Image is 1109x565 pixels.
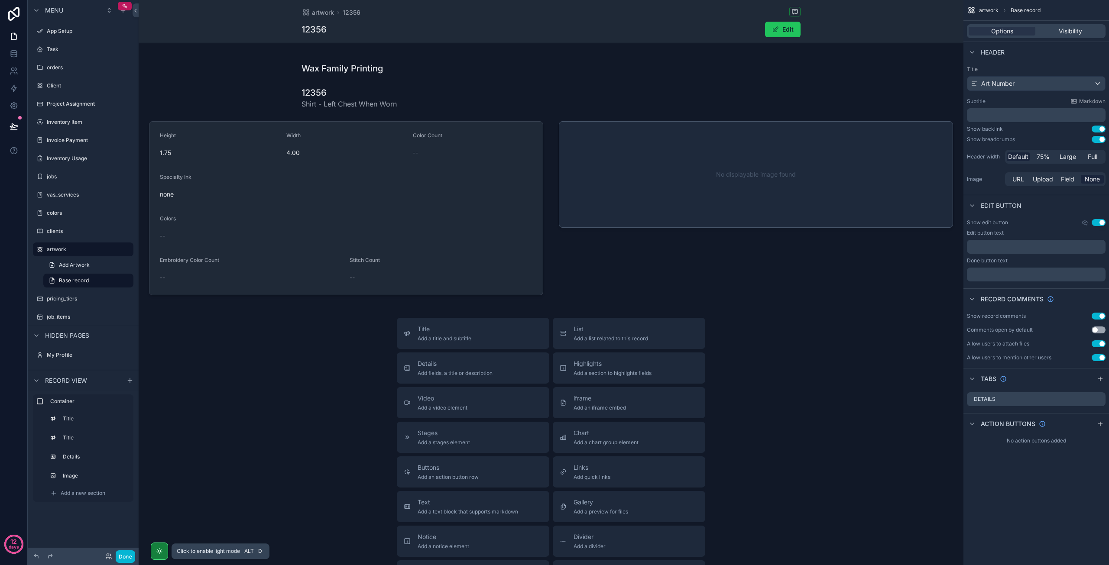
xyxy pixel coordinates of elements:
button: ButtonsAdd an action button row [397,456,549,488]
div: Show record comments [967,313,1026,320]
span: Add a text block that supports markdown [418,508,518,515]
p: days [9,541,19,553]
button: LinksAdd quick links [553,456,705,488]
label: App Setup [47,28,132,35]
div: scrollable content [967,240,1106,254]
label: clients [47,228,132,235]
label: My Profile [47,352,132,358]
a: Client [33,79,133,93]
label: orders [47,64,132,71]
a: artwork [33,242,133,256]
span: URL [1012,175,1024,184]
label: pricing_tiers [47,295,132,302]
span: Add a divider [574,543,606,550]
a: Markdown [1070,98,1106,105]
span: Click to enable light mode [177,548,240,555]
span: Buttons [418,463,479,472]
span: Default [1008,152,1028,161]
span: Add a stages element [418,439,470,446]
span: artwork [312,8,334,17]
span: Add a title and subtitle [418,335,471,342]
label: Title [63,434,128,441]
span: Text [418,498,518,507]
span: Base record [1011,7,1041,14]
span: Record comments [981,295,1044,303]
div: scrollable content [28,391,139,510]
button: HighlightsAdd a section to highlights fields [553,352,705,384]
label: Inventory Item [47,119,132,126]
label: Details [974,396,996,403]
button: TitleAdd a title and subtitle [397,318,549,349]
a: artwork [302,8,334,17]
a: jobs [33,170,133,184]
label: Show edit button [967,219,1008,226]
span: Add a section to highlights fields [574,370,652,377]
span: Links [574,463,610,472]
a: pricing_tiers [33,292,133,306]
span: Divider [574,533,606,541]
span: Menu [45,6,63,15]
label: Client [47,82,132,89]
span: Field [1061,175,1074,184]
button: NoticeAdd a notice element [397,526,549,557]
label: Image [967,176,1002,183]
span: 12356 [343,8,360,17]
div: scrollable content [967,108,1106,122]
label: job_items [47,313,132,320]
a: Base record [43,274,133,287]
span: Add an action button row [418,474,479,481]
div: Show backlink [967,126,1003,132]
label: Image [63,472,128,479]
div: No action buttons added [963,434,1109,448]
a: orders [33,61,133,74]
button: Done [116,550,135,563]
span: Add a notice element [418,543,469,550]
span: Edit button [981,201,1021,210]
span: Add Artwork [59,262,90,268]
label: Header width [967,153,1002,160]
button: StagesAdd a stages element [397,422,549,453]
span: Details [418,359,493,368]
a: App Setup [33,24,133,38]
button: VideoAdd a video element [397,387,549,418]
span: Add quick links [574,474,610,481]
span: Hidden pages [45,331,89,340]
span: Visibility [1059,27,1082,36]
label: Edit button text [967,229,1004,236]
h1: 12356 [302,23,327,36]
label: vas_services [47,191,132,198]
div: scrollable content [967,268,1106,281]
span: None [1085,175,1100,184]
span: Record view [45,376,87,385]
button: TextAdd a text block that supports markdown [397,491,549,522]
span: Large [1060,152,1076,161]
a: job_items [33,310,133,324]
label: Details [63,453,128,460]
span: Stages [418,429,470,437]
span: List [574,325,648,333]
button: DividerAdd a divider [553,526,705,557]
label: Inventory Usage [47,155,132,162]
label: Container [50,398,130,405]
label: Project Assignment [47,100,132,107]
span: Base record [59,277,89,284]
a: vas_services [33,188,133,202]
span: Art Number [981,79,1015,88]
span: D [256,548,263,555]
span: Video [418,394,467,403]
button: ChartAdd a chart group element [553,422,705,453]
a: colors [33,206,133,220]
span: Markdown [1079,98,1106,105]
span: Add a preview for files [574,508,628,515]
label: jobs [47,173,132,180]
span: Header [981,48,1005,57]
span: Alt [244,548,254,555]
label: Invoice Payment [47,137,132,144]
button: iframeAdd an iframe embed [553,387,705,418]
label: Done button text [967,257,1008,264]
label: Title [63,415,128,422]
span: Full [1088,152,1097,161]
a: Invoice Payment [33,133,133,147]
a: Add Artwork [43,258,133,272]
button: Edit [765,22,801,37]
